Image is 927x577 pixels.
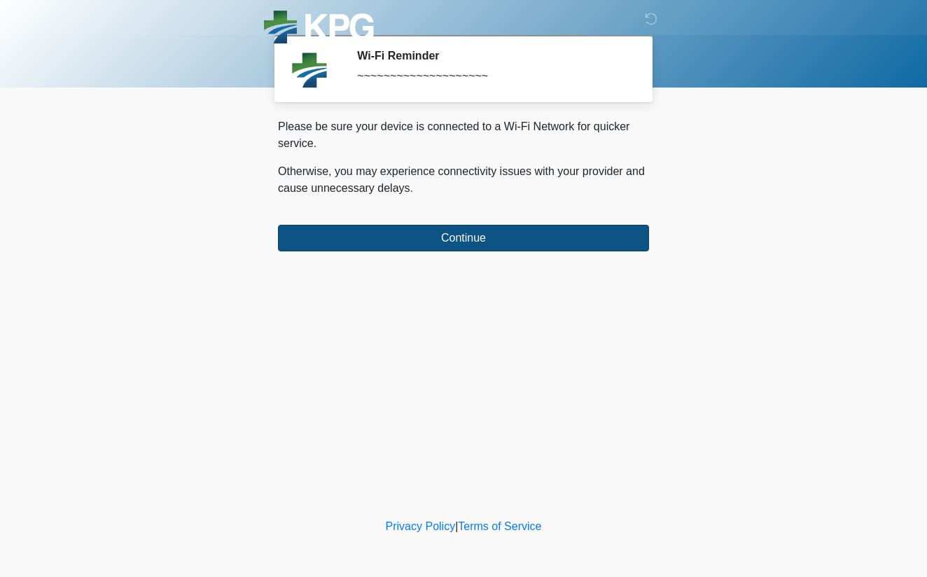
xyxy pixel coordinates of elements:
[357,68,628,85] div: ~~~~~~~~~~~~~~~~~~~~
[264,11,374,48] img: KPG Healthcare Logo
[410,182,413,194] span: .
[288,49,330,91] img: Agent Avatar
[455,520,458,532] a: |
[278,225,649,251] button: Continue
[278,118,649,152] p: Please be sure your device is connected to a Wi-Fi Network for quicker service.
[458,520,541,532] a: Terms of Service
[278,163,649,197] p: Otherwise, you may experience connectivity issues with your provider and cause unnecessary delays
[386,520,456,532] a: Privacy Policy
